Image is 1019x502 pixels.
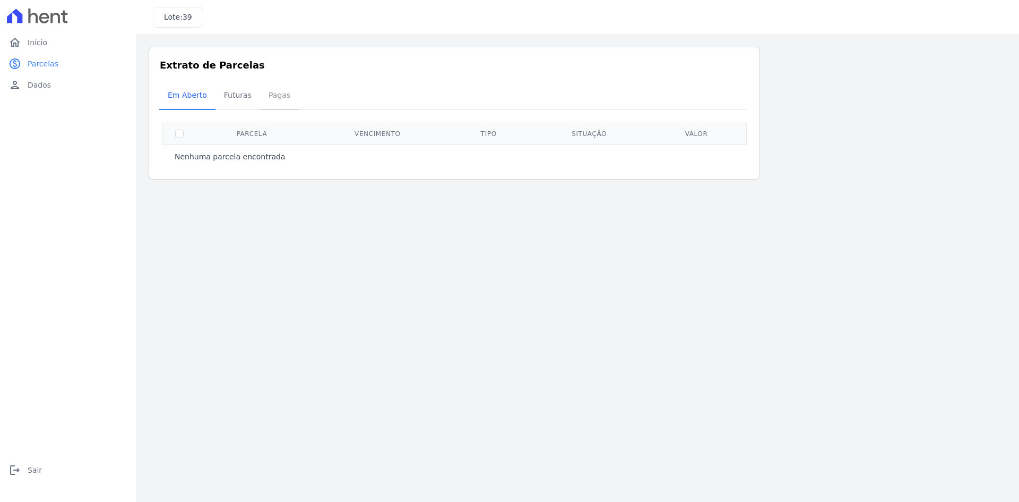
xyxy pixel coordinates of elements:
span: Dados [28,80,51,90]
span: Pagas [262,84,297,106]
p: Nenhuma parcela encontrada [175,151,285,162]
span: Início [28,37,47,48]
i: logout [8,464,21,477]
th: Tipo [448,123,530,144]
span: Parcelas [28,58,58,69]
a: paidParcelas [4,53,132,74]
a: Em Aberto [159,82,215,110]
span: Em Aberto [161,84,213,106]
i: person [8,79,21,91]
a: homeInício [4,32,132,53]
h3: Lote: [164,12,192,23]
a: Futuras [215,82,260,110]
a: logoutSair [4,460,132,481]
span: Sair [28,465,42,475]
h3: Extrato de Parcelas [160,58,749,72]
th: Vencimento [307,123,448,144]
th: Situação [530,123,649,144]
a: Pagas [260,82,299,110]
i: paid [8,57,21,70]
a: personDados [4,74,132,96]
th: Valor [649,123,744,144]
span: Futuras [218,84,258,106]
th: Parcela [196,123,307,144]
span: 39 [183,13,192,21]
i: home [8,36,21,49]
